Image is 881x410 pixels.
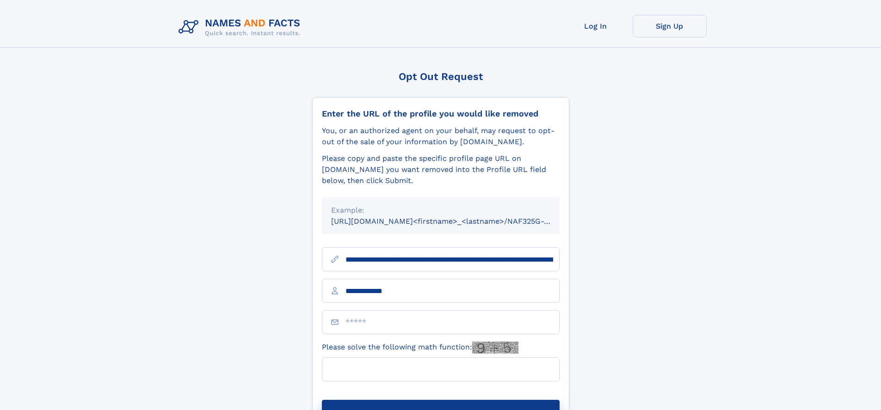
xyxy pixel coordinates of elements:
small: [URL][DOMAIN_NAME]<firstname>_<lastname>/NAF325G-xxxxxxxx [331,217,577,226]
div: Opt Out Request [312,71,569,82]
div: You, or an authorized agent on your behalf, may request to opt-out of the sale of your informatio... [322,125,560,147]
div: Enter the URL of the profile you would like removed [322,109,560,119]
div: Example: [331,205,550,216]
div: Please copy and paste the specific profile page URL on [DOMAIN_NAME] you want removed into the Pr... [322,153,560,186]
a: Sign Up [633,15,707,37]
a: Log In [559,15,633,37]
label: Please solve the following math function: [322,342,518,354]
img: Logo Names and Facts [175,15,308,40]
